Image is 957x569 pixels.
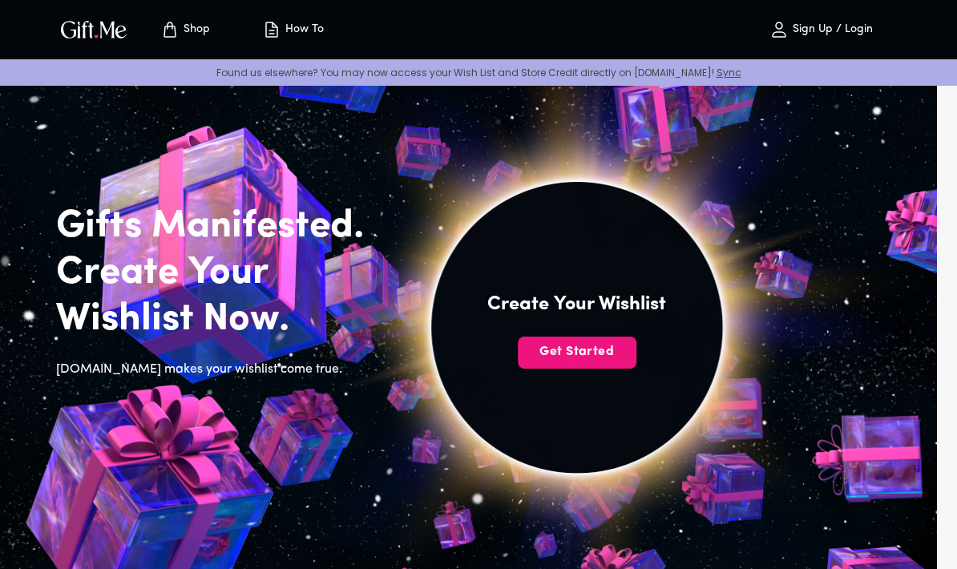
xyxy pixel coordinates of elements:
[281,23,324,37] p: How To
[741,4,901,55] button: Sign Up / Login
[262,20,281,39] img: how-to.svg
[248,4,337,55] button: How To
[141,4,229,55] button: Store page
[518,343,636,361] span: Get Started
[13,66,944,79] p: Found us elsewhere? You may now access your Wish List and Store Credit directly on [DOMAIN_NAME]!
[56,20,131,39] button: GiftMe Logo
[56,359,390,380] h6: [DOMAIN_NAME] makes your wishlist come true.
[58,18,130,41] img: GiftMe Logo
[789,23,873,37] p: Sign Up / Login
[487,292,666,317] h4: Create Your Wishlist
[56,250,390,297] h2: Create Your
[518,337,636,369] button: Get Started
[56,297,390,343] h2: Wishlist Now.
[717,66,741,79] a: Sync
[180,23,210,37] p: Shop
[56,204,390,250] h2: Gifts Manifested.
